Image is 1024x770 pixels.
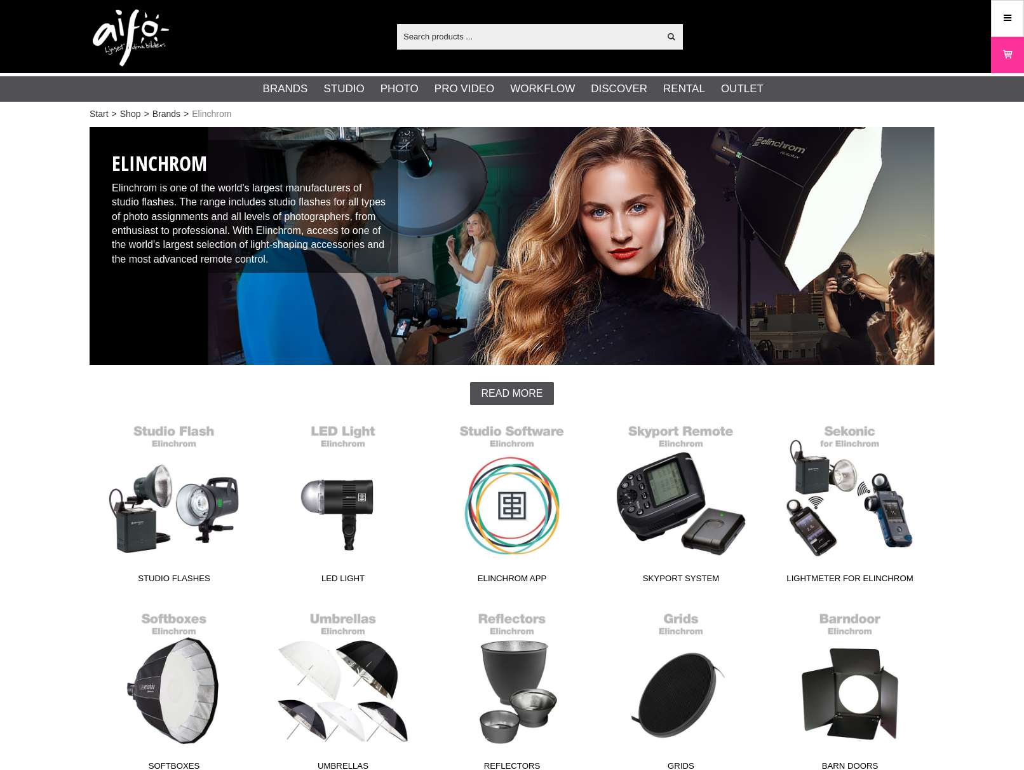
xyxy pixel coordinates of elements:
a: Skyport System [596,418,765,589]
img: Elinchrom Studio flashes [90,127,934,365]
a: Studio [323,81,364,97]
a: Brands [263,81,308,97]
a: Brands [152,107,180,121]
span: LED Light [259,572,428,589]
span: Elinchrom App [428,572,596,589]
a: Workflow [510,81,575,97]
a: Outlet [721,81,764,97]
div: Elinchrom is one of the world's largest manufacturers of studio flashes. The range includes studi... [102,140,398,273]
a: LED Light [259,418,428,589]
span: Skyport System [596,572,765,589]
h1: Elinchrom [112,149,389,178]
a: Discover [591,81,647,97]
input: Search products ... [397,27,659,46]
span: Read more [482,388,543,399]
span: > [112,107,117,121]
a: Studio Flashes [90,418,259,589]
span: > [184,107,189,121]
span: Elinchrom [192,107,231,121]
span: > [144,107,149,121]
a: Pro Video [435,81,494,97]
img: logo.png [93,10,169,67]
a: Photo [381,81,419,97]
a: Elinchrom App [428,418,596,589]
a: Shop [120,107,141,121]
a: Lightmeter for Elinchrom [765,418,934,589]
a: Rental [663,81,705,97]
span: Lightmeter for Elinchrom [765,572,934,589]
span: Studio Flashes [90,572,259,589]
a: Start [90,107,109,121]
